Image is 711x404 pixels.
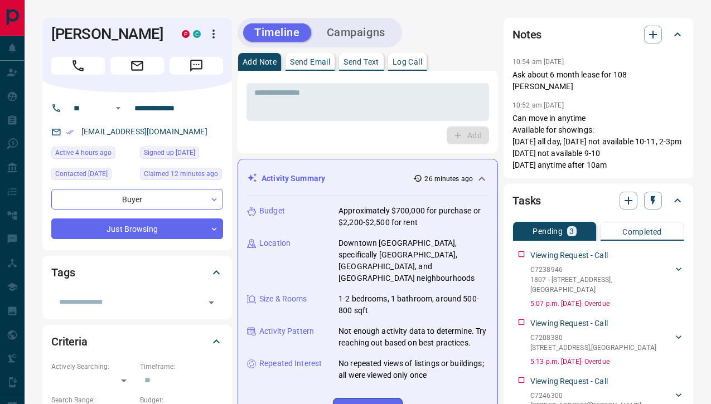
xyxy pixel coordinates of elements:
p: 3 [569,227,574,235]
p: Ask about 6 month lease for 108 [PERSON_NAME] [512,69,684,93]
div: Activity Summary26 minutes ago [247,168,488,189]
p: Activity Summary [262,173,325,184]
p: Timeframe: [140,362,223,372]
div: Tasks [512,187,684,214]
a: [EMAIL_ADDRESS][DOMAIN_NAME] [81,127,207,136]
span: Email [110,57,164,75]
p: Budget [259,205,285,217]
p: 5:07 p.m. [DATE] - Overdue [530,299,684,309]
p: Viewing Request - Call [530,318,608,329]
div: Fri Aug 13 2021 [140,147,223,162]
span: Active 4 hours ago [55,147,112,158]
h2: Tags [51,264,75,281]
p: Location [259,237,291,249]
span: Message [170,57,223,75]
svg: Email Verified [66,128,74,136]
p: No repeated views of listings or buildings; all were viewed only once [338,358,488,381]
span: Contacted [DATE] [55,168,108,179]
div: Notes [512,21,684,48]
p: Size & Rooms [259,293,307,305]
p: Not enough activity data to determine. Try reaching out based on best practices. [338,325,488,349]
p: Actively Searching: [51,362,134,372]
span: Signed up [DATE] [144,147,195,158]
p: 10:52 am [DATE] [512,101,564,109]
p: Viewing Request - Call [530,250,608,261]
div: Tue Sep 16 2025 [140,168,223,183]
h2: Notes [512,26,541,43]
p: 10:54 am [DATE] [512,58,564,66]
h2: Tasks [512,192,541,210]
div: property.ca [182,30,190,38]
div: Just Browsing [51,218,223,239]
p: Repeated Interest [259,358,322,369]
p: [STREET_ADDRESS] , [GEOGRAPHIC_DATA] [530,343,656,353]
p: 1807 - [STREET_ADDRESS] , [GEOGRAPHIC_DATA] [530,275,673,295]
div: Sat Nov 04 2023 [51,168,134,183]
button: Open [204,295,219,310]
span: Claimed 12 minutes ago [144,168,218,179]
h2: Criteria [51,333,88,351]
div: condos.ca [193,30,201,38]
div: C7208380[STREET_ADDRESS],[GEOGRAPHIC_DATA] [530,330,684,355]
p: C7208380 [530,333,656,343]
h1: [PERSON_NAME] [51,25,165,43]
p: 26 minutes ago [424,174,473,184]
p: C7238946 [530,265,673,275]
div: Criteria [51,328,223,355]
p: Send Email [290,58,330,66]
p: Activity Pattern [259,325,314,337]
p: Approximately $700,000 for purchase or $2,200-$2,500 for rent [338,205,488,228]
p: 1-2 bedrooms, 1 bathroom, around 500-800 sqft [338,293,488,317]
p: 5:13 p.m. [DATE] - Overdue [530,357,684,367]
p: Send Text [344,58,379,66]
p: Viewing Request - Call [530,376,608,387]
div: Tue Sep 16 2025 [51,147,134,162]
p: Add Note [243,58,277,66]
p: Completed [622,228,662,236]
p: Log Call [393,58,422,66]
button: Open [112,101,125,115]
button: Campaigns [316,23,396,42]
p: Pending [533,227,563,235]
p: Downtown [GEOGRAPHIC_DATA], specifically [GEOGRAPHIC_DATA], [GEOGRAPHIC_DATA], and [GEOGRAPHIC_DA... [338,237,488,284]
span: Call [51,57,105,75]
div: Buyer [51,189,223,210]
p: C7246300 [530,391,673,401]
div: Tags [51,259,223,286]
div: C72389461807 - [STREET_ADDRESS],[GEOGRAPHIC_DATA] [530,262,684,297]
button: Timeline [243,23,311,42]
p: Can move in anytime Available for showings: [DATE] all day, [DATE] not available 10-11, 2-3pm [DA... [512,113,684,171]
